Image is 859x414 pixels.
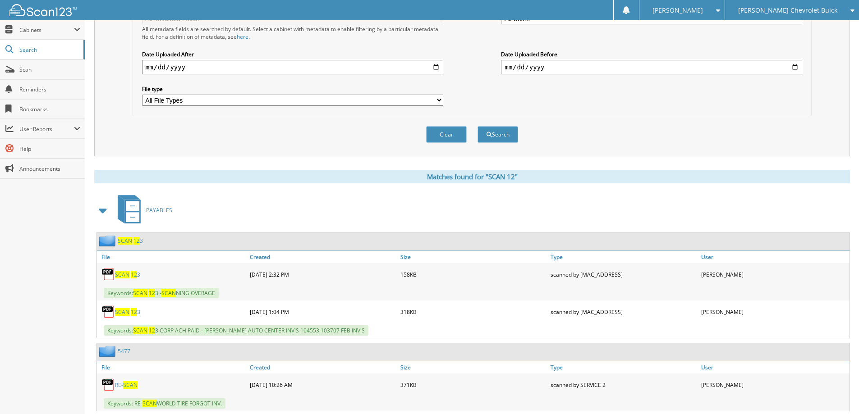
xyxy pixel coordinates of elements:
a: SCAN 123 [115,308,140,316]
span: SCAN [118,237,132,245]
button: Clear [426,126,467,143]
span: 12 [131,308,137,316]
div: [DATE] 10:26 AM [248,376,398,394]
span: [PERSON_NAME] Chevrolet Buick [738,8,837,13]
a: Type [548,361,699,373]
img: scan123-logo-white.svg [9,4,77,16]
span: User Reports [19,125,74,133]
div: [PERSON_NAME] [699,376,850,394]
span: SCAN [123,381,138,389]
div: [DATE] 2:32 PM [248,265,398,283]
span: Bookmarks [19,105,80,113]
span: SCAN [133,327,147,334]
span: Reminders [19,86,80,93]
a: User [699,361,850,373]
label: File type [142,85,443,93]
img: folder2.png [99,235,118,246]
a: Type [548,251,699,263]
a: 5477 [118,347,130,355]
span: 12 [133,237,140,245]
span: SCAN [161,289,176,297]
div: 318KB [398,303,549,321]
img: folder2.png [99,346,118,357]
span: 12 [131,271,137,278]
div: scanned by SERVICE 2 [548,376,699,394]
span: Help [19,145,80,153]
a: SCAN 123 [118,237,143,245]
span: PAYABLES [146,206,172,214]
span: Keywords: 3 - NING OVERAGE [104,288,219,298]
span: SCAN [142,400,157,407]
img: PDF.png [101,268,115,281]
span: 12 [149,289,155,297]
img: PDF.png [101,305,115,318]
div: All metadata fields are searched by default. Select a cabinet with metadata to enable filtering b... [142,25,443,41]
div: [PERSON_NAME] [699,303,850,321]
label: Date Uploaded Before [501,50,802,58]
span: SCAN [115,271,129,278]
label: Date Uploaded After [142,50,443,58]
div: scanned by [MAC_ADDRESS] [548,265,699,283]
a: File [97,361,248,373]
span: SCAN [115,308,129,316]
div: [DATE] 1:04 PM [248,303,398,321]
span: Keywords: 3 CORP ACH PAID - [PERSON_NAME] AUTO CENTER INV'S 104553 103707 FEB INV'S [104,325,368,336]
img: PDF.png [101,378,115,391]
span: Announcements [19,165,80,173]
div: 158KB [398,265,549,283]
button: Search [478,126,518,143]
span: Cabinets [19,26,74,34]
div: scanned by [MAC_ADDRESS] [548,303,699,321]
a: Size [398,361,549,373]
input: start [142,60,443,74]
span: [PERSON_NAME] [652,8,703,13]
input: end [501,60,802,74]
a: File [97,251,248,263]
a: Created [248,361,398,373]
div: 371KB [398,376,549,394]
span: 12 [149,327,155,334]
a: Created [248,251,398,263]
a: SCAN 123 [115,271,140,278]
a: here [237,33,248,41]
a: User [699,251,850,263]
a: PAYABLES [112,192,172,228]
a: Size [398,251,549,263]
div: Matches found for "SCAN 12" [94,170,850,183]
span: SCAN [133,289,147,297]
span: Search [19,46,79,54]
span: Keywords: RE- WORLD TIRE FORGOT INV. [104,398,225,409]
a: RE-SCAN [115,381,138,389]
div: [PERSON_NAME] [699,265,850,283]
span: Scan [19,66,80,73]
